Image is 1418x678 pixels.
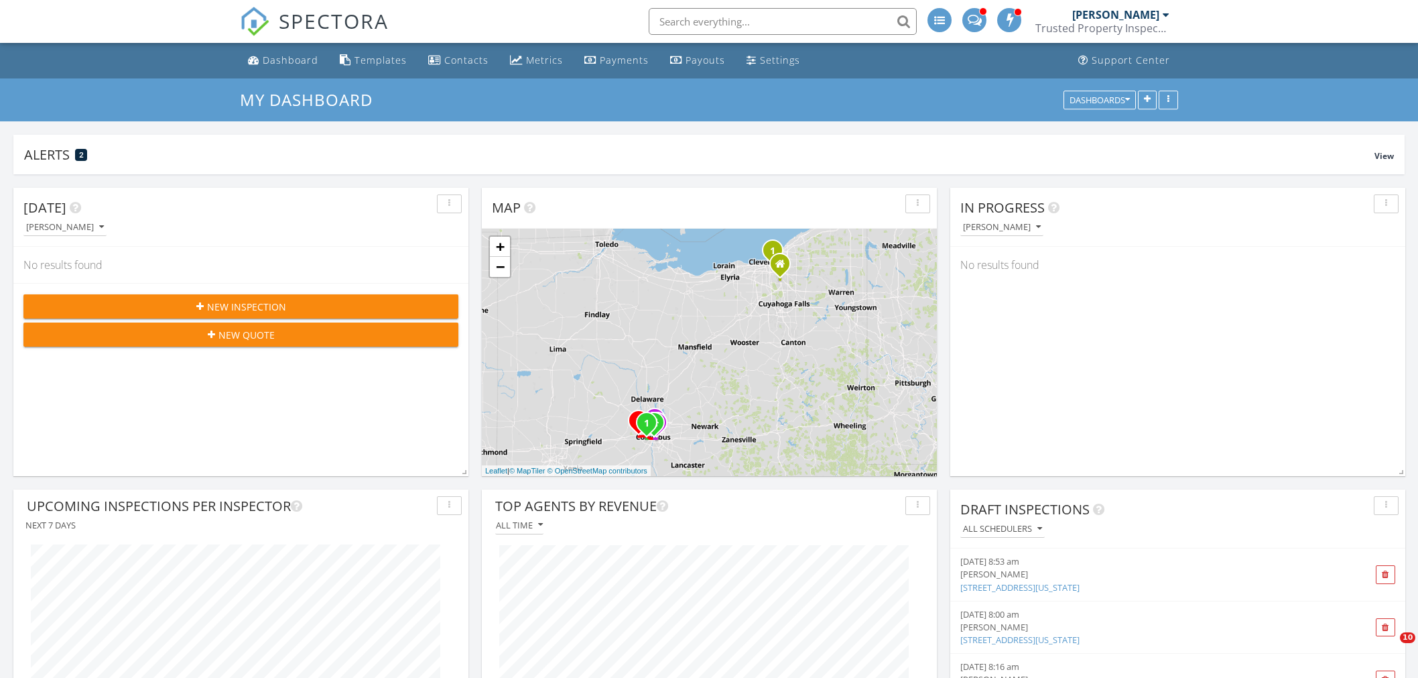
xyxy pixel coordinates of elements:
[960,621,1323,634] div: [PERSON_NAME]
[495,496,900,516] div: Top Agents by Revenue
[657,422,665,431] div: 1532-1538 E Livingston Ave, Columbus, OH 43205
[665,48,730,73] a: Payouts
[485,467,507,475] a: Leaflet
[960,199,1045,217] span: In Progress
[218,328,275,342] span: New Quote
[354,54,407,66] div: Templates
[960,608,1323,621] div: [DATE] 8:00 am
[600,54,649,66] div: Payments
[547,467,647,475] a: © OpenStreetMap contributors
[1400,632,1415,643] span: 10
[741,48,805,73] a: Settings
[27,496,432,516] div: Upcoming Inspections Per Inspector
[13,247,468,283] div: No results found
[207,300,286,314] span: New Inspection
[773,250,781,258] div: 3410 E 110th St, Cleveland, OH 44104
[960,520,1045,539] button: All schedulers
[334,48,412,73] a: Templates
[1372,632,1405,665] iframe: Intercom live chat
[960,555,1323,594] a: [DATE] 8:53 am [PERSON_NAME] [STREET_ADDRESS][US_STATE]
[1035,21,1169,35] div: Trusted Property Inspections, LLC
[1073,48,1175,73] a: Support Center
[963,223,1041,232] div: [PERSON_NAME]
[79,150,84,160] span: 2
[950,247,1405,283] div: No results found
[1072,8,1159,21] div: [PERSON_NAME]
[505,48,568,73] a: Metrics
[509,467,545,475] a: © MapTiler
[960,634,1080,646] a: [STREET_ADDRESS][US_STATE]
[960,219,1043,237] button: [PERSON_NAME]
[23,219,107,237] button: [PERSON_NAME]
[960,500,1090,518] span: Draft Inspections
[240,18,389,46] a: SPECTORA
[1063,91,1136,109] button: Dashboards
[279,7,389,35] span: SPECTORA
[960,581,1080,594] a: [STREET_ADDRESS][US_STATE]
[240,7,269,36] img: The Best Home Inspection Software - Spectora
[444,54,489,66] div: Contacts
[1070,95,1130,105] div: Dashboards
[960,568,1323,581] div: [PERSON_NAME]
[770,247,775,256] i: 1
[24,146,1374,164] div: Alerts
[263,54,318,66] div: Dashboard
[647,422,655,431] div: 227 S Hague Ave, Columbus, OH 43204
[23,294,458,319] button: New Inspection
[1092,54,1170,66] div: Support Center
[243,48,324,73] a: Dashboard
[492,199,521,217] span: Map
[495,516,543,534] button: All time
[960,661,1323,673] div: [DATE] 8:16 am
[649,8,917,35] input: Search everything...
[423,48,494,73] a: Contacts
[963,524,1042,534] div: All schedulers
[482,465,651,477] div: |
[490,237,510,257] a: Zoom in
[960,555,1323,568] div: [DATE] 8:53 am
[23,323,458,347] button: New Quote
[23,199,66,217] span: [DATE]
[960,608,1323,647] a: [DATE] 8:00 am [PERSON_NAME] [STREET_ADDRESS][US_STATE]
[579,48,654,73] a: Payments
[644,419,649,429] i: 1
[760,54,800,66] div: Settings
[26,223,104,232] div: [PERSON_NAME]
[490,257,510,277] a: Zoom out
[654,422,662,431] div: 765 Parsons Ave , Columbus OH 43206
[686,54,725,66] div: Payouts
[1374,150,1394,162] span: View
[526,54,563,66] div: Metrics
[240,89,384,111] a: My Dashboard
[780,264,788,272] div: 10777 Northfield Rd, Northfield OH 44067
[636,417,641,427] i: 2
[496,520,543,530] div: All time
